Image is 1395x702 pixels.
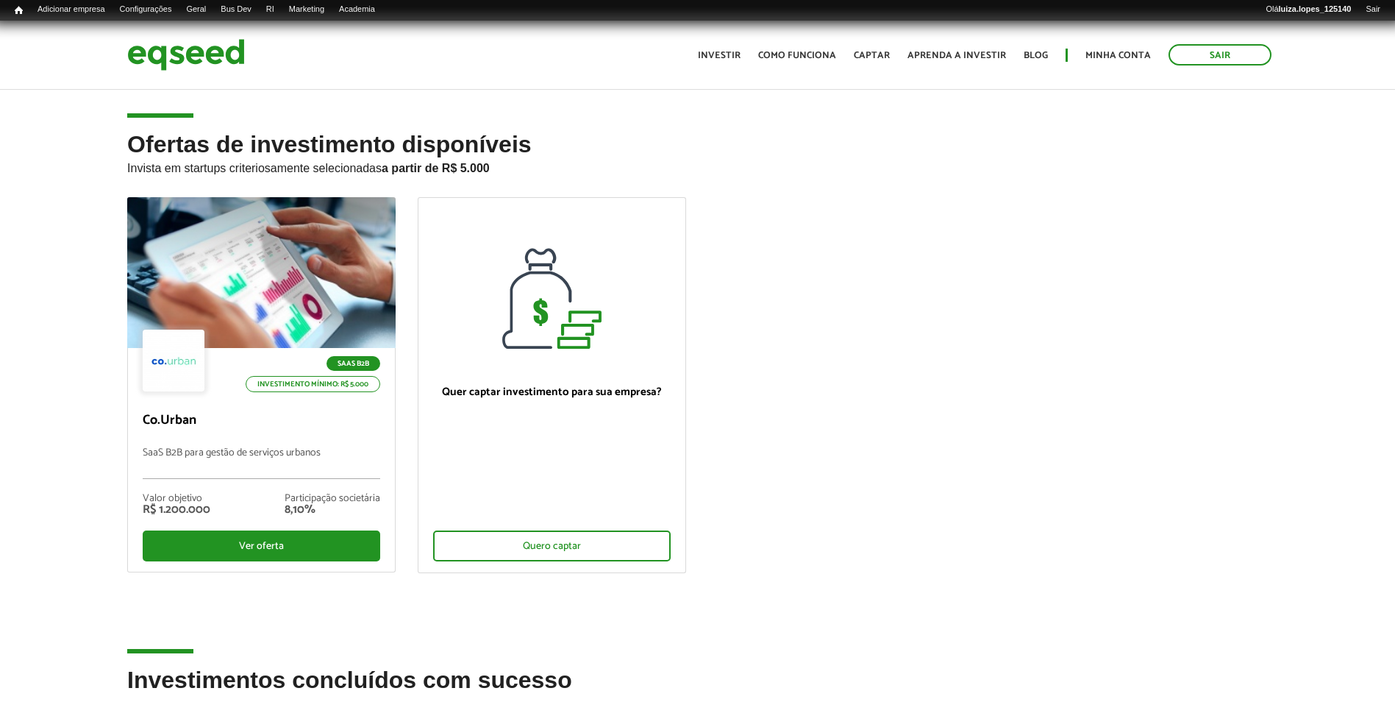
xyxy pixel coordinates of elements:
[282,4,332,15] a: Marketing
[418,197,686,573] a: Quer captar investimento para sua empresa? Quero captar
[758,51,836,60] a: Como funciona
[213,4,259,15] a: Bus Dev
[433,386,671,399] p: Quer captar investimento para sua empresa?
[854,51,890,60] a: Captar
[285,494,380,504] div: Participação societária
[1258,4,1358,15] a: Oláluiza.lopes_125140
[127,35,245,74] img: EqSeed
[433,531,671,561] div: Quero captar
[327,356,380,371] p: SaaS B2B
[143,504,210,516] div: R$ 1.200.000
[30,4,113,15] a: Adicionar empresa
[259,4,282,15] a: RI
[382,162,490,174] strong: a partir de R$ 5.000
[285,504,380,516] div: 8,10%
[143,447,380,479] p: SaaS B2B para gestão de serviços urbanos
[143,531,380,561] div: Ver oferta
[1024,51,1048,60] a: Blog
[1358,4,1388,15] a: Sair
[1085,51,1151,60] a: Minha conta
[127,157,1268,175] p: Invista em startups criteriosamente selecionadas
[907,51,1006,60] a: Aprenda a investir
[332,4,382,15] a: Academia
[179,4,213,15] a: Geral
[143,413,380,429] p: Co.Urban
[1169,44,1271,65] a: Sair
[246,376,380,392] p: Investimento mínimo: R$ 5.000
[143,494,210,504] div: Valor objetivo
[113,4,179,15] a: Configurações
[127,132,1268,197] h2: Ofertas de investimento disponíveis
[7,4,30,18] a: Início
[1279,4,1352,13] strong: luiza.lopes_125140
[127,197,396,572] a: SaaS B2B Investimento mínimo: R$ 5.000 Co.Urban SaaS B2B para gestão de serviços urbanos Valor ob...
[698,51,741,60] a: Investir
[15,5,23,15] span: Início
